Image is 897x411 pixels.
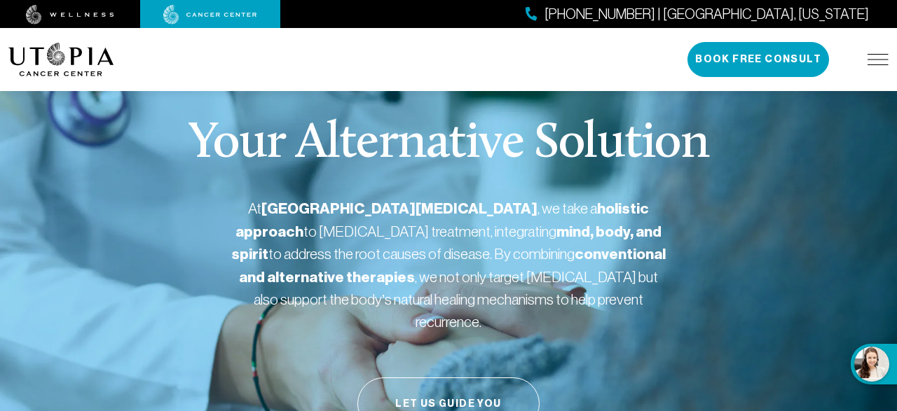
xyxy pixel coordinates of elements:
[235,200,649,241] strong: holistic approach
[239,245,666,286] strong: conventional and alternative therapies
[545,4,869,25] span: [PHONE_NUMBER] | [GEOGRAPHIC_DATA], [US_STATE]
[261,200,537,218] strong: [GEOGRAPHIC_DATA][MEDICAL_DATA]
[526,4,869,25] a: [PHONE_NUMBER] | [GEOGRAPHIC_DATA], [US_STATE]
[163,5,257,25] img: cancer center
[231,197,666,333] p: At , we take a to [MEDICAL_DATA] treatment, integrating to address the root causes of disease. By...
[687,42,829,77] button: Book Free Consult
[8,43,114,76] img: logo
[26,5,114,25] img: wellness
[868,54,889,65] img: icon-hamburger
[188,119,708,169] p: Your Alternative Solution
